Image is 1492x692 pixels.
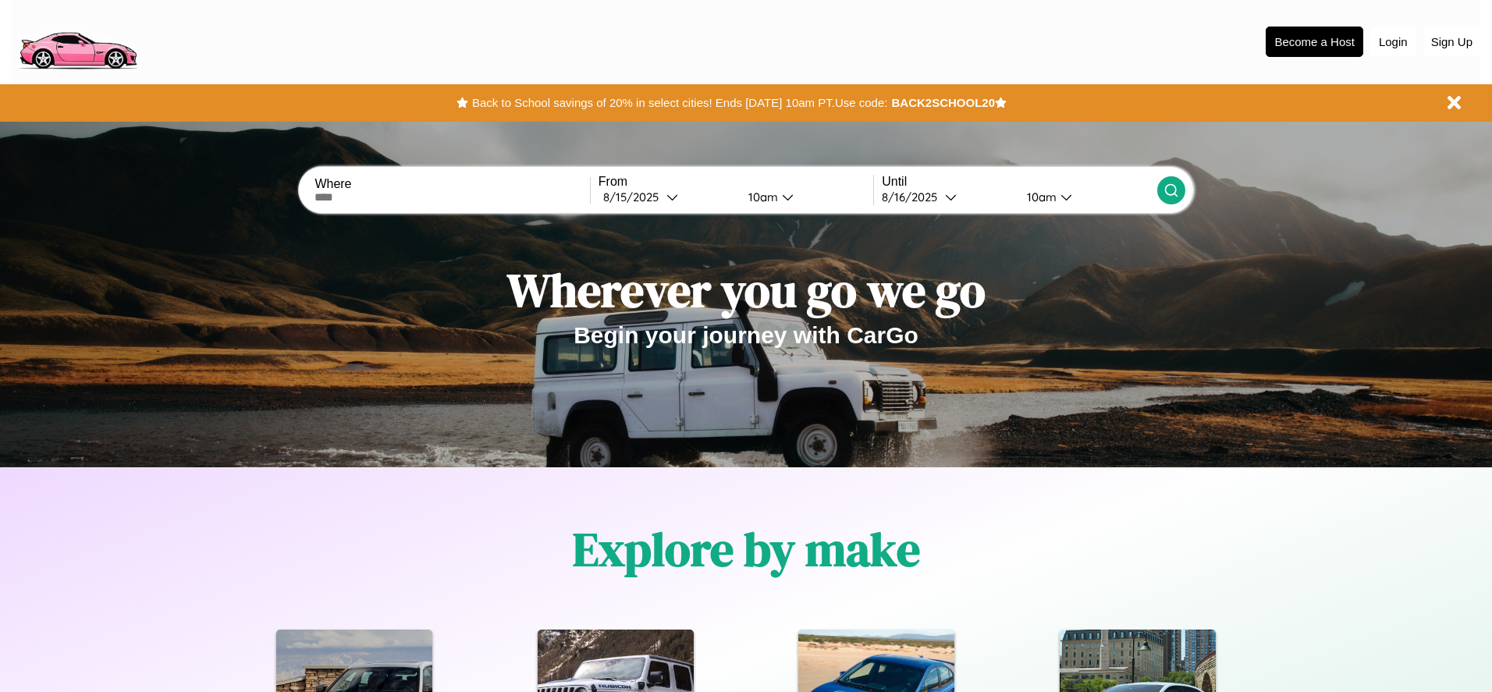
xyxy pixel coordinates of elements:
label: From [599,175,873,189]
button: 10am [736,189,873,205]
label: Until [882,175,1156,189]
label: Where [314,177,589,191]
img: logo [12,8,144,73]
button: Become a Host [1266,27,1363,57]
h1: Explore by make [573,517,920,581]
button: Login [1371,27,1416,56]
button: Back to School savings of 20% in select cities! Ends [DATE] 10am PT.Use code: [468,92,891,114]
div: 8 / 16 / 2025 [882,190,945,204]
div: 10am [741,190,782,204]
button: Sign Up [1423,27,1480,56]
button: 8/15/2025 [599,189,736,205]
b: BACK2SCHOOL20 [891,96,995,109]
button: 10am [1014,189,1156,205]
div: 8 / 15 / 2025 [603,190,666,204]
div: 10am [1019,190,1060,204]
